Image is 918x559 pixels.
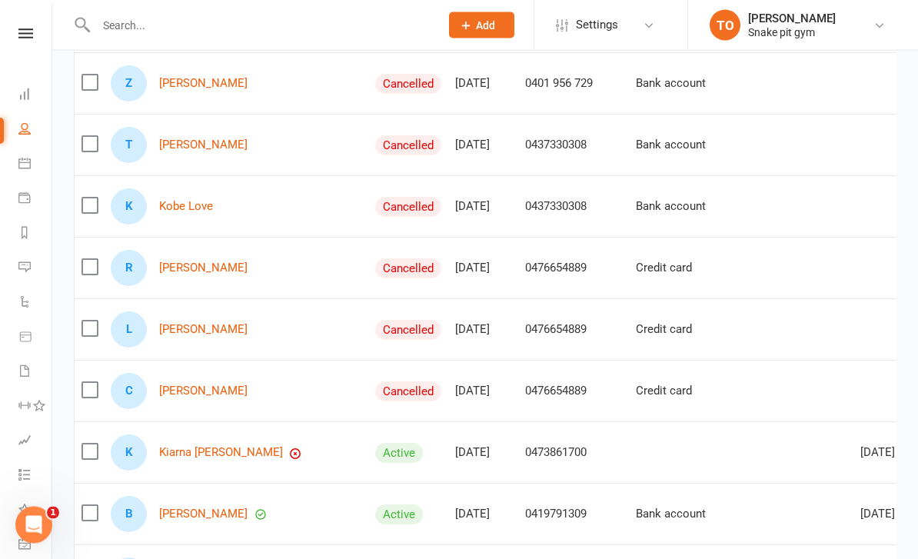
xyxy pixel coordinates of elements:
[636,385,733,398] div: Credit card
[525,262,622,275] div: 0476654889
[375,321,441,341] div: Cancelled
[111,435,147,471] div: Kiarna
[159,508,248,521] a: [PERSON_NAME]
[525,78,622,91] div: 0401 956 729
[159,139,248,152] a: [PERSON_NAME]
[111,128,147,164] div: Tyler
[18,78,53,113] a: Dashboard
[159,78,248,91] a: [PERSON_NAME]
[18,321,53,355] a: Product Sales
[449,12,514,38] button: Add
[636,324,733,337] div: Credit card
[525,139,622,152] div: 0437330308
[159,385,248,398] a: [PERSON_NAME]
[748,25,836,39] div: Snake pit gym
[375,382,441,402] div: Cancelled
[455,201,511,214] div: [DATE]
[47,507,59,519] span: 1
[159,201,213,214] a: Kobe Love
[476,19,495,32] span: Add
[18,217,53,251] a: Reports
[18,182,53,217] a: Payments
[525,324,622,337] div: 0476654889
[91,15,429,36] input: Search...
[525,447,622,460] div: 0473861700
[525,508,622,521] div: 0419791309
[18,113,53,148] a: People
[159,447,283,460] a: Kiarna [PERSON_NAME]
[525,385,622,398] div: 0476654889
[375,505,423,525] div: Active
[18,424,53,459] a: Assessments
[375,444,423,464] div: Active
[748,12,836,25] div: [PERSON_NAME]
[455,447,511,460] div: [DATE]
[111,66,147,102] div: Zanda
[15,507,52,544] iframe: Intercom live chat
[710,10,740,41] div: TO
[525,201,622,214] div: 0437330308
[375,136,441,156] div: Cancelled
[455,78,511,91] div: [DATE]
[636,262,733,275] div: Credit card
[576,8,618,42] span: Settings
[455,508,511,521] div: [DATE]
[111,251,147,287] div: Rylan
[375,198,441,218] div: Cancelled
[159,262,248,275] a: [PERSON_NAME]
[18,494,53,528] a: What's New
[636,139,733,152] div: Bank account
[636,508,733,521] div: Bank account
[375,259,441,279] div: Cancelled
[455,324,511,337] div: [DATE]
[455,139,511,152] div: [DATE]
[18,148,53,182] a: Calendar
[111,312,147,348] div: Logan
[636,201,733,214] div: Bank account
[111,374,147,410] div: Chayse
[375,75,441,95] div: Cancelled
[111,189,147,225] div: Kobe
[159,324,248,337] a: [PERSON_NAME]
[455,385,511,398] div: [DATE]
[111,497,147,533] div: Brianna
[455,262,511,275] div: [DATE]
[636,78,733,91] div: Bank account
